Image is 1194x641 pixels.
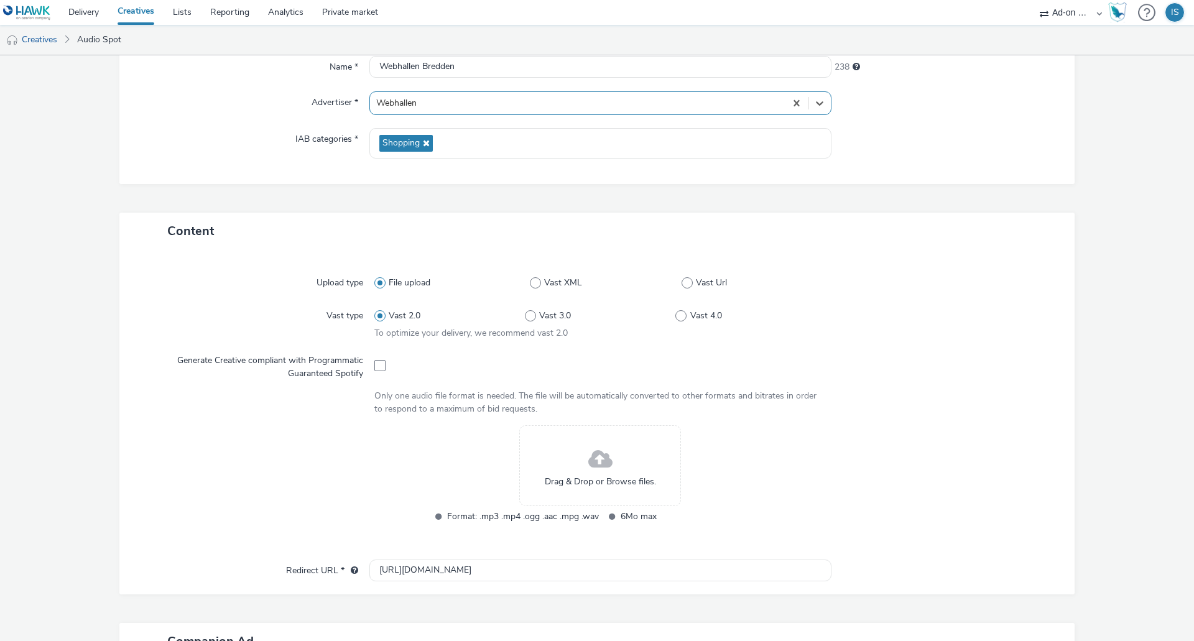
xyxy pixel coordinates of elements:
[281,560,363,577] label: Redirect URL *
[345,565,358,577] div: URL will be used as a validation URL with some SSPs and it will be the redirection URL of your cr...
[374,390,826,415] div: Only one audio file format is needed. The file will be automatically converted to other formats a...
[544,277,582,289] span: Vast XML
[307,91,363,109] label: Advertiser *
[621,509,772,523] span: 6Mo max
[853,61,860,73] div: Maximum 255 characters
[322,305,368,322] label: Vast type
[382,138,420,149] span: Shopping
[374,327,568,339] span: To optimize your delivery, we recommend vast 2.0
[1171,3,1179,22] div: IS
[325,56,363,73] label: Name *
[1108,2,1127,22] img: Hawk Academy
[389,310,420,322] span: Vast 2.0
[1108,2,1132,22] a: Hawk Academy
[835,61,849,73] span: 238
[6,34,19,47] img: audio
[167,223,214,239] span: Content
[539,310,571,322] span: Vast 3.0
[142,349,368,380] label: Generate Creative compliant with Programmatic Guaranteed Spotify
[369,560,831,581] input: url...
[3,5,51,21] img: undefined Logo
[447,509,599,523] span: Format: .mp3 .mp4 .ogg .aac .mpg .wav
[369,56,831,78] input: Name
[290,128,363,145] label: IAB categories *
[696,277,727,289] span: Vast Url
[389,277,430,289] span: File upload
[71,25,127,55] a: Audio Spot
[690,310,722,322] span: Vast 4.0
[312,272,368,289] label: Upload type
[545,476,656,488] span: Drag & Drop or Browse files.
